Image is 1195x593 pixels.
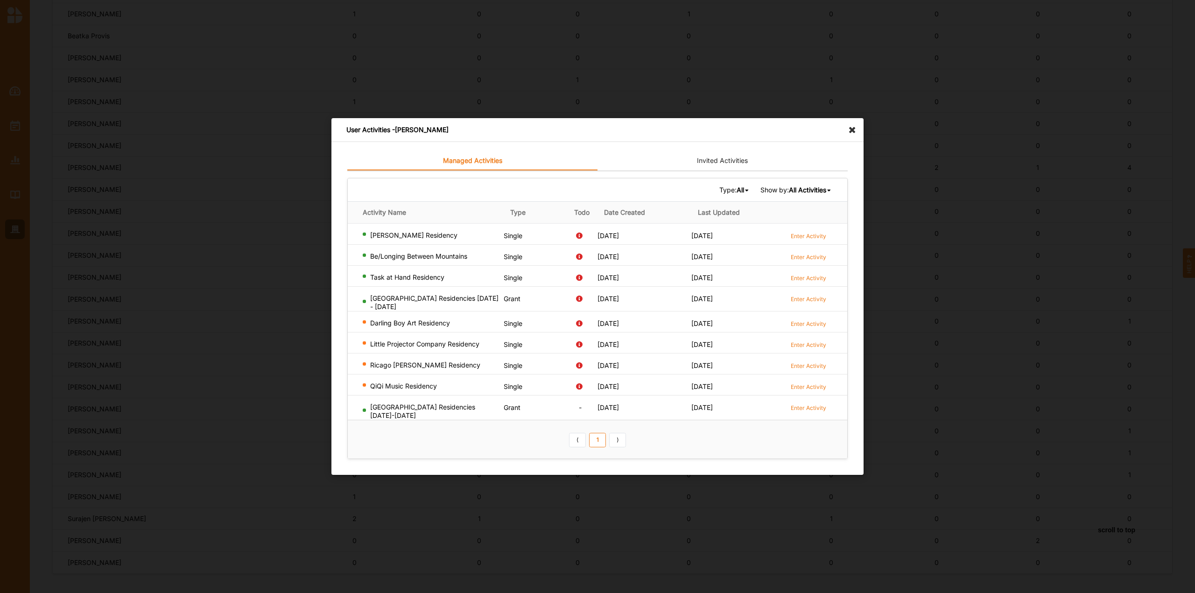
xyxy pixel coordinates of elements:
label: Enter Activity [791,362,826,370]
span: [DATE] [691,340,713,348]
span: [DATE] [597,295,619,303]
a: Enter Activity [791,403,826,412]
a: Invited Activities [597,152,848,170]
b: All Activities [789,186,826,194]
th: Activity Name [348,201,504,223]
span: Single [504,274,522,282]
b: All [737,186,744,194]
label: Enter Activity [791,341,826,349]
span: [DATE] [597,340,619,348]
span: Show by: [760,185,832,194]
a: Next item [609,432,626,447]
a: Enter Activity [791,361,826,370]
span: Single [504,232,522,240]
a: Enter Activity [791,382,826,391]
th: Todo [566,201,597,223]
div: Ricago [PERSON_NAME] Residency [363,361,500,369]
label: Enter Activity [791,253,826,261]
span: Grant [504,403,520,411]
label: Enter Activity [791,232,826,240]
span: [DATE] [691,295,713,303]
a: Enter Activity [791,294,826,303]
div: [GEOGRAPHIC_DATA] Residencies [DATE]-[DATE] [363,403,500,420]
span: [DATE] [691,382,713,390]
a: Managed Activities [347,152,597,170]
th: Type [504,201,566,223]
div: QiQi Music Residency [363,382,500,390]
a: Enter Activity [791,340,826,349]
span: Single [504,382,522,390]
a: Enter Activity [791,252,826,261]
label: Enter Activity [791,320,826,328]
span: - [579,403,582,411]
th: Last Updated [691,201,785,223]
label: Enter Activity [791,383,826,391]
div: Little Projector Company Residency [363,340,500,348]
div: User Activities - [PERSON_NAME] [331,118,864,142]
span: Single [504,361,522,369]
span: [DATE] [691,232,713,240]
div: Darling Boy Art Residency [363,319,500,327]
a: Enter Activity [791,231,826,240]
a: Previous item [569,432,586,447]
div: [PERSON_NAME] Residency [363,231,500,240]
span: [DATE] [597,403,619,411]
div: [GEOGRAPHIC_DATA] Residencies [DATE] - [DATE] [363,294,500,311]
span: [DATE] [691,253,713,261]
span: [DATE] [691,319,713,327]
div: Task at Hand Residency [363,273,500,282]
span: [DATE] [597,253,619,261]
label: Enter Activity [791,404,826,412]
th: Date Created [597,201,691,223]
label: Enter Activity [791,295,826,303]
div: Be/Longing Between Mountains [363,252,500,261]
span: [DATE] [691,361,713,369]
a: Enter Activity [791,319,826,328]
a: 1 [589,432,606,447]
span: Single [504,253,522,261]
span: Type: [719,185,750,194]
span: Single [504,340,522,348]
span: [DATE] [597,382,619,390]
span: [DATE] [691,403,713,411]
span: [DATE] [597,319,619,327]
span: [DATE] [597,232,619,240]
span: Single [504,319,522,327]
span: [DATE] [597,274,619,282]
label: Enter Activity [791,274,826,282]
span: Grant [504,295,520,303]
span: [DATE] [597,361,619,369]
a: Enter Activity [791,273,826,282]
div: Pagination Navigation [568,431,628,447]
span: [DATE] [691,274,713,282]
